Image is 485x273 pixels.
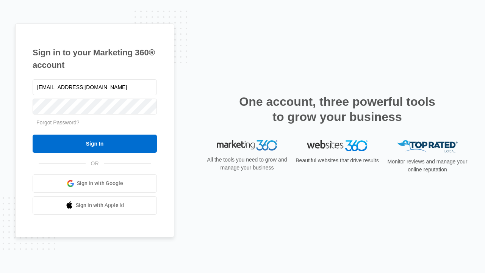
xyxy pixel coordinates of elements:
[76,201,124,209] span: Sign in with Apple Id
[33,196,157,215] a: Sign in with Apple Id
[237,94,438,124] h2: One account, three powerful tools to grow your business
[86,160,104,168] span: OR
[385,158,470,174] p: Monitor reviews and manage your online reputation
[77,179,123,187] span: Sign in with Google
[33,79,157,95] input: Email
[397,140,458,153] img: Top Rated Local
[217,140,277,151] img: Marketing 360
[33,174,157,193] a: Sign in with Google
[33,46,157,71] h1: Sign in to your Marketing 360® account
[295,157,380,165] p: Beautiful websites that drive results
[36,119,80,126] a: Forgot Password?
[33,135,157,153] input: Sign In
[307,140,368,151] img: Websites 360
[205,156,289,172] p: All the tools you need to grow and manage your business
